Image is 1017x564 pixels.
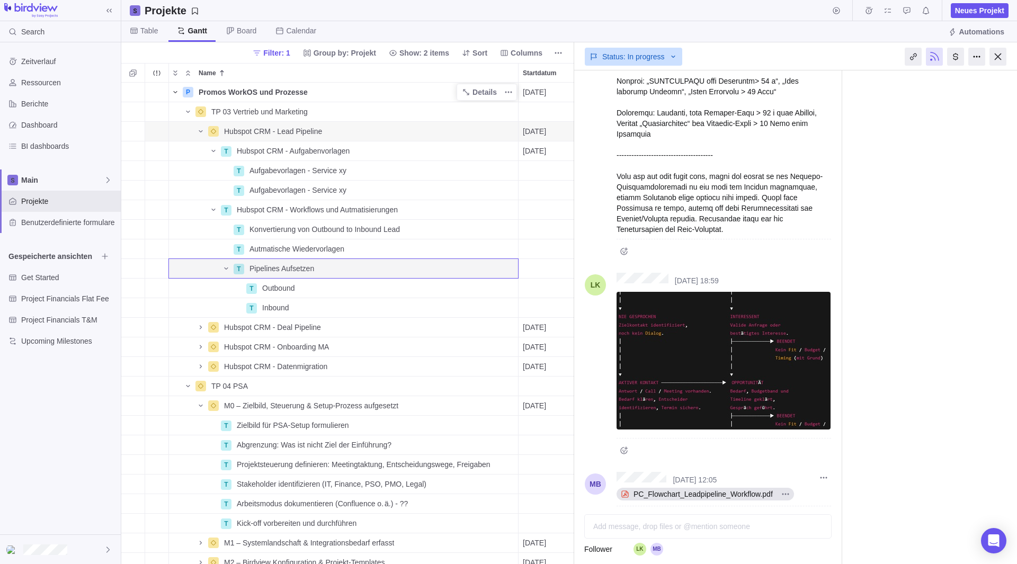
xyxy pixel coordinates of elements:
div: Stakeholder identifizieren (IT, Finance, PSO, PMO, Legal) [233,475,518,494]
div: Startdatum [519,416,582,435]
div: Hubspot CRM - Deal Pipeline [220,318,518,337]
div: T [221,420,231,431]
div: Arbeitsmodus dokumentieren (Confluence o. ä.) - ?? [233,494,518,513]
span: M0 – Zielbild, Steuerung & Setup-Prozess aufgesetzt [224,400,398,411]
span: Inbound [262,302,289,313]
div: T [221,518,231,529]
div: Startdatum [519,494,582,514]
span: Expand [169,66,182,80]
div: T [221,460,231,470]
a: Meine aufgaben [880,8,895,16]
div: Name [169,514,519,533]
span: Filter: 1 [263,48,290,58]
div: Trouble indication [145,181,169,200]
a: Zeitprotokolle [861,8,876,16]
span: Berichte [21,99,117,109]
span: Genehmigungsanfragen [899,3,914,18]
div: Name [169,318,519,337]
div: Trouble indication [145,435,169,455]
span: Calendar [286,25,316,36]
span: Hubspot CRM - Deal Pipeline [224,322,321,333]
span: Add reaction [617,511,631,525]
span: Neues Projekt [951,3,1009,18]
span: Aktuelles Layout und Filter als Anzeige speichern [140,3,203,18]
span: Startdatum [523,68,556,78]
div: Startdatum [519,318,582,337]
div: Startdatum [519,161,582,181]
span: Browse views [97,249,112,264]
div: Name [169,259,519,279]
span: [DATE] [523,538,546,548]
span: Hubspot CRM - Aufgabenvorlagen [237,146,350,156]
div: Name [169,141,519,161]
div: Name [194,64,518,82]
div: Startdatum [519,279,582,298]
div: Promos WorkOS und Prozesse [194,83,518,102]
span: Name [199,68,216,78]
span: Table [140,25,158,36]
span: Selection mode [126,66,140,80]
div: T [234,166,244,176]
span: Weitere Aktionen [816,470,831,485]
div: T [221,146,231,157]
div: T [234,244,244,255]
div: Startdatum [519,435,582,455]
div: Startdatum [519,239,582,259]
span: Projekte [21,196,117,207]
div: T [221,499,231,509]
span: Abgrenzung: Was ist nicht Ziel der Einführung? [237,440,391,450]
div: Startdatum [519,475,582,494]
div: Schließen [989,48,1006,66]
div: Startdatum [519,377,582,396]
div: Trouble indication [145,337,169,357]
div: Hubspot CRM - Lead Pipeline [220,122,518,141]
a: Notifications [918,8,933,16]
div: T [221,479,231,490]
div: Startdatum [519,396,582,416]
span: Board [237,25,256,36]
div: Startdatum [519,533,582,553]
div: M1 – Systemlandschaft & Integrationsbedarf erfasst [220,533,518,552]
div: Name [169,357,519,377]
a: Genehmigungsanfragen [899,8,914,16]
div: Trouble indication [145,279,169,298]
span: Outbound [262,283,295,293]
span: Pipelines Aufsetzen [249,263,314,274]
span: Automations [959,26,1004,37]
span: Automations [944,24,1009,39]
span: Weitere Aktionen [501,85,516,100]
div: Trouble indication [145,357,169,377]
div: Startdatum [519,122,582,141]
div: Kick-off vorbereiten und durchführen [233,514,518,533]
div: Trouble indication [145,298,169,318]
div: Zielbild für PSA-Setup formulieren [233,416,518,435]
span: Project Financials Flat Fee [21,293,117,304]
div: T [234,225,244,235]
div: Inbound [258,298,518,317]
span: Hubspot CRM - Workflows und Autmatisierungen [237,204,398,215]
span: Projektsteuerung definieren: Meetingtaktung, Entscheidungswege, Freigaben [237,459,490,470]
div: Trouble indication [145,377,169,396]
span: 10 Okt, 2025, 12:05 [673,476,717,484]
div: Pipelines Aufsetzen [245,259,518,278]
div: Name [169,279,519,298]
span: Main [21,175,104,185]
div: Outbound [258,279,518,298]
div: Startdatum [519,337,582,357]
span: Dashboard [21,120,117,130]
span: Weitere Aktionen [551,46,566,60]
span: Promos WorkOS und Prozesse [199,87,308,97]
div: Name [169,416,519,435]
img: logo [4,3,58,18]
span: Start timer [829,3,844,18]
div: M0 – Zielbild, Steuerung & Setup-Prozess aufgesetzt [220,396,518,415]
div: Trouble indication [145,239,169,259]
div: Trouble indication [145,416,169,435]
div: Trouble indication [145,494,169,514]
span: Details [458,85,501,100]
span: Hubspot CRM - Lead Pipeline [224,126,322,137]
div: Trouble indication [145,475,169,494]
div: Startdatum [519,220,582,239]
div: T [221,440,231,451]
span: [DATE] [523,361,546,372]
